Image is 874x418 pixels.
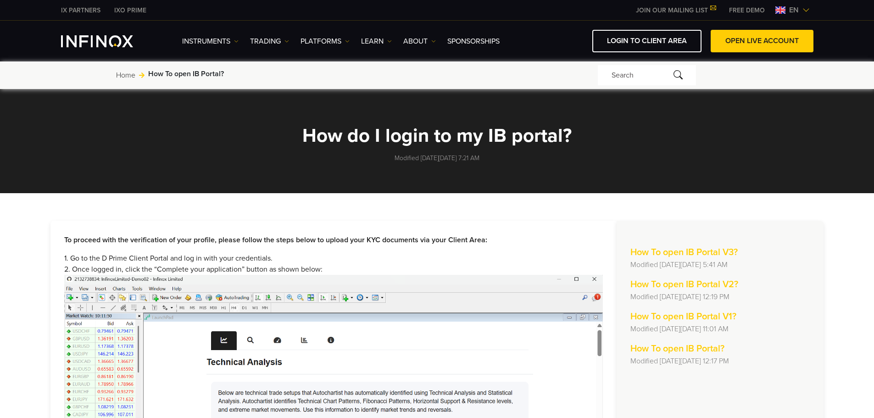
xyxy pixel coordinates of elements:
[361,36,392,47] a: Learn
[403,36,436,47] a: ABOUT
[629,6,722,14] a: JOIN OUR MAILING LIST
[231,153,644,163] p: Modified [DATE][DATE] 7:21 AM
[116,70,135,81] a: Home
[630,311,736,322] strong: How To open IB Portal V1?
[630,247,738,258] strong: How To open IB Portal V3?
[64,264,603,275] li: 2. Once logged in, click the “Complete your application” button as shown below:
[148,68,224,79] span: How To open IB Portal?
[54,6,107,15] a: INFINOX
[630,291,810,302] p: Modified [DATE][DATE] 12:19 PM
[630,356,810,367] p: Modified [DATE][DATE] 12:17 PM
[447,36,500,47] a: SPONSORSHIPS
[61,35,155,47] a: INFINOX Logo
[64,253,603,264] li: 1. Go to the D Prime Client Portal and log in with your credentials.
[630,323,810,334] p: Modified [DATE][DATE] 11:01 AM
[711,30,813,52] a: OPEN LIVE ACCOUNT
[301,36,350,47] a: PLATFORMS
[630,279,738,290] strong: How To open IB Portal V2?
[785,5,802,16] span: en
[630,343,724,354] strong: How To open IB Portal?
[107,6,153,15] a: INFINOX
[250,36,289,47] a: TRADING
[598,65,696,85] div: Search
[592,30,701,52] a: LOGIN TO CLIENT AREA
[630,259,810,270] p: Modified [DATE][DATE] 5:41 AM
[231,126,644,146] h1: How do I login to my IB portal?
[722,6,772,15] a: INFINOX MENU
[139,72,145,78] img: arrow-right
[182,36,239,47] a: Instruments
[64,235,487,245] strong: To proceed with the verification of your profile, please follow the steps below to upload your KY...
